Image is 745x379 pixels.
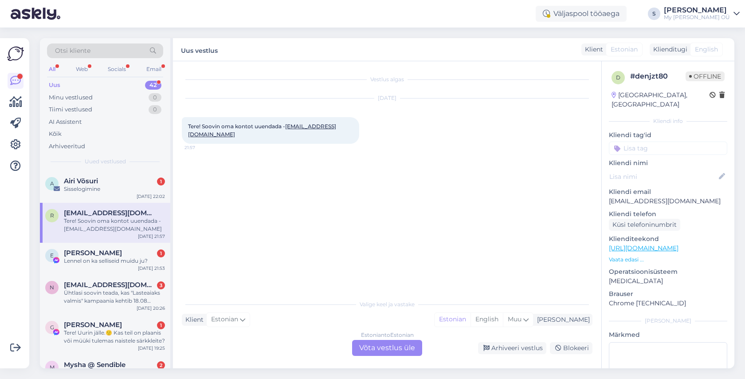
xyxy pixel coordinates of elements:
div: Ühtlasi soovin teada, kas "Lasteaiaks valmis" kampaania kehtib 18.08 kaasaarvatud? [64,289,165,305]
div: English [471,313,503,326]
span: Tere! Soovin oma kontot uuendada - [188,123,336,138]
div: Arhiveeritud [49,142,85,151]
div: [PERSON_NAME] [609,317,727,325]
div: Sisselogimine [64,185,165,193]
div: [DATE] [182,94,592,102]
input: Lisa tag [609,142,727,155]
div: Socials [106,63,128,75]
span: Airi Võsuri [64,177,98,185]
div: Vestlus algas [182,75,592,83]
p: Kliendi nimi [609,158,727,168]
p: Chrome [TECHNICAL_ID] [609,299,727,308]
span: A [50,180,54,187]
div: S [648,8,660,20]
span: n [50,284,54,291]
div: [GEOGRAPHIC_DATA], [GEOGRAPHIC_DATA] [612,91,710,109]
div: [DATE] 20:26 [137,305,165,312]
p: Märkmed [609,330,727,340]
div: 0 [149,93,161,102]
div: Klient [581,45,603,54]
div: [DATE] 22:02 [137,193,165,200]
div: Arhiveeri vestlus [478,342,546,354]
span: Gerli Härm [64,321,122,329]
span: Offline [686,71,725,81]
div: Estonian to Estonian [361,331,414,339]
div: Estonian [435,313,471,326]
div: 1 [157,178,165,186]
p: [EMAIL_ADDRESS][DOMAIN_NAME] [609,197,727,206]
p: Operatsioonisüsteem [609,267,727,276]
div: Võta vestlus üle [352,340,422,356]
p: Brauser [609,289,727,299]
span: Muu [508,315,521,323]
div: [DATE] 21:57 [138,233,165,240]
p: Klienditeekond [609,234,727,244]
div: Lennel on ka selliseid muidu ju? [64,257,165,265]
span: 21:57 [184,144,218,151]
span: Estonian [211,315,238,324]
span: Estonian [611,45,638,54]
div: Web [74,63,90,75]
div: Blokeeri [550,342,592,354]
div: [PERSON_NAME] [533,315,590,324]
div: 1 [157,249,165,257]
span: Otsi kliente [55,46,90,55]
a: [PERSON_NAME]My [PERSON_NAME] OÜ [664,7,740,21]
div: All [47,63,57,75]
p: Kliendi tag'id [609,130,727,140]
span: Elina Pärtel [64,249,122,257]
div: Küsi telefoninumbrit [609,219,680,231]
div: Kliendi info [609,117,727,125]
div: 0 [149,105,161,114]
p: [MEDICAL_DATA] [609,276,727,286]
div: Kõik [49,130,62,138]
a: [URL][DOMAIN_NAME] [609,244,678,252]
span: G [50,324,54,331]
div: Email [145,63,163,75]
div: [PERSON_NAME] [664,7,730,14]
div: 3 [157,281,165,289]
div: Klienditugi [650,45,687,54]
div: Minu vestlused [49,93,93,102]
span: English [695,45,718,54]
span: M [50,364,55,371]
label: Uus vestlus [181,43,218,55]
span: d [616,74,620,81]
div: [DATE] 21:53 [138,265,165,272]
span: Mysha @ Sendible [64,361,125,369]
p: Vaata edasi ... [609,256,727,264]
span: r [50,212,54,219]
div: [DATE] 19:25 [138,345,165,351]
div: 42 [145,81,161,90]
span: nelemnelem@gmail.com [64,281,156,289]
div: My [PERSON_NAME] OÜ [664,14,730,21]
input: Lisa nimi [609,172,717,182]
div: 2 [157,361,165,369]
div: Tere! Soovin oma kontot uuendada - [EMAIL_ADDRESS][DOMAIN_NAME] [64,217,165,233]
span: E [50,252,54,259]
div: Tiimi vestlused [49,105,92,114]
p: Kliendi telefon [609,209,727,219]
div: Väljaspool tööaega [536,6,627,22]
div: Uus [49,81,60,90]
div: # denjzt80 [630,71,686,82]
p: Kliendi email [609,187,727,197]
div: Klient [182,315,204,324]
div: Tere! Uurin jälle.🙂 Kas teil on plaanis või müüki tulemas naistele särkkleite? [64,329,165,345]
span: Uued vestlused [85,158,126,166]
div: Valige keel ja vastake [182,300,592,308]
img: Askly Logo [7,45,24,62]
div: 1 [157,321,165,329]
span: root.palmiste@gmail.com [64,209,156,217]
div: AI Assistent [49,118,82,126]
